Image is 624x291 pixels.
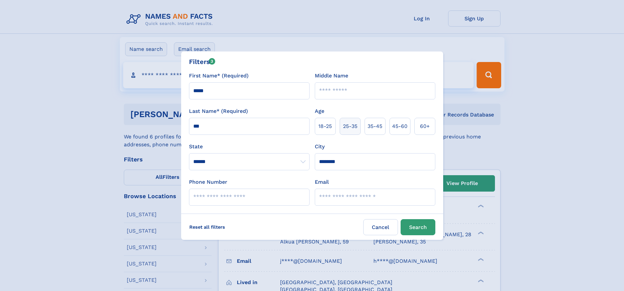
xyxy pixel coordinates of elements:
[315,72,348,80] label: Middle Name
[189,107,248,115] label: Last Name* (Required)
[363,219,398,235] label: Cancel
[189,57,216,67] div: Filters
[315,178,329,186] label: Email
[315,107,324,115] label: Age
[401,219,435,235] button: Search
[189,178,227,186] label: Phone Number
[315,143,325,151] label: City
[189,72,249,80] label: First Name* (Required)
[189,143,310,151] label: State
[368,122,382,130] span: 35‑45
[343,122,357,130] span: 25‑35
[392,122,407,130] span: 45‑60
[185,219,229,235] label: Reset all filters
[318,122,332,130] span: 18‑25
[420,122,430,130] span: 60+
